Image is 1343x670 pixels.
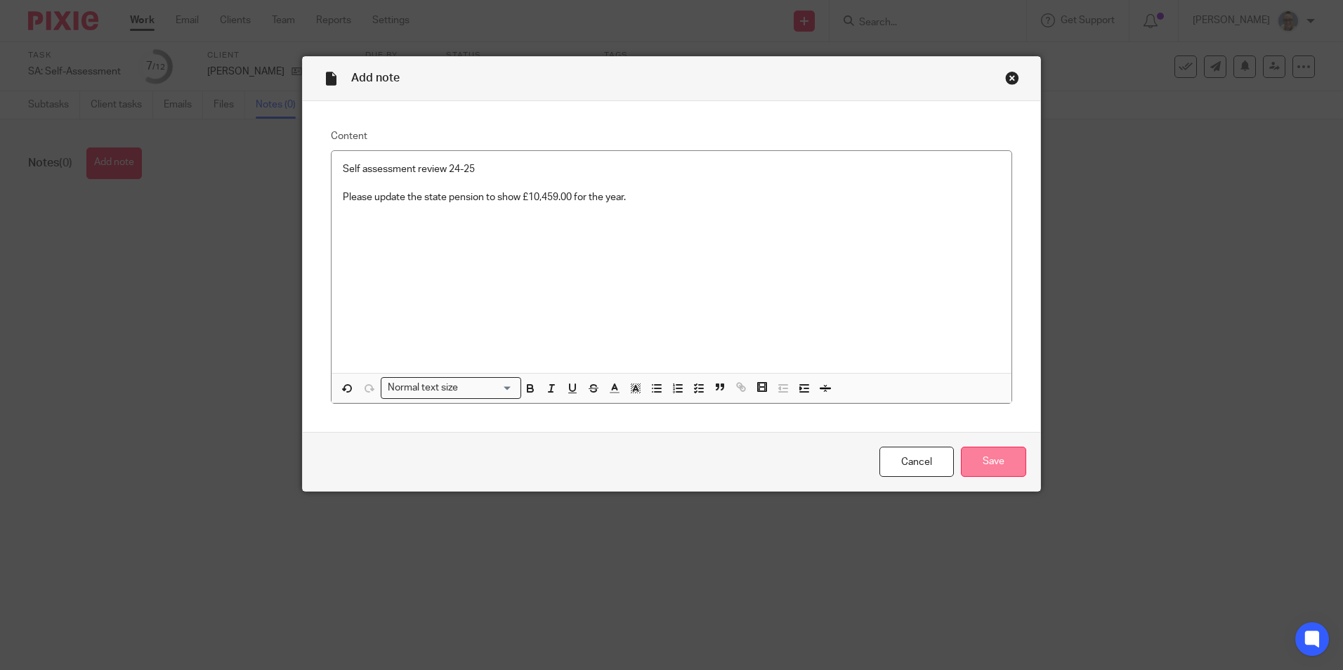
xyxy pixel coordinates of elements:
input: Save [961,447,1026,477]
input: Search for option [462,381,513,395]
span: Normal text size [384,381,461,395]
p: Self assessment review 24-25 [343,162,1000,176]
a: Cancel [879,447,954,477]
label: Content [331,129,1012,143]
div: Search for option [381,377,521,399]
p: Please update the state pension to show £10,459.00 for the year. [343,190,1000,204]
span: Add note [351,72,400,84]
div: Close this dialog window [1005,71,1019,85]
